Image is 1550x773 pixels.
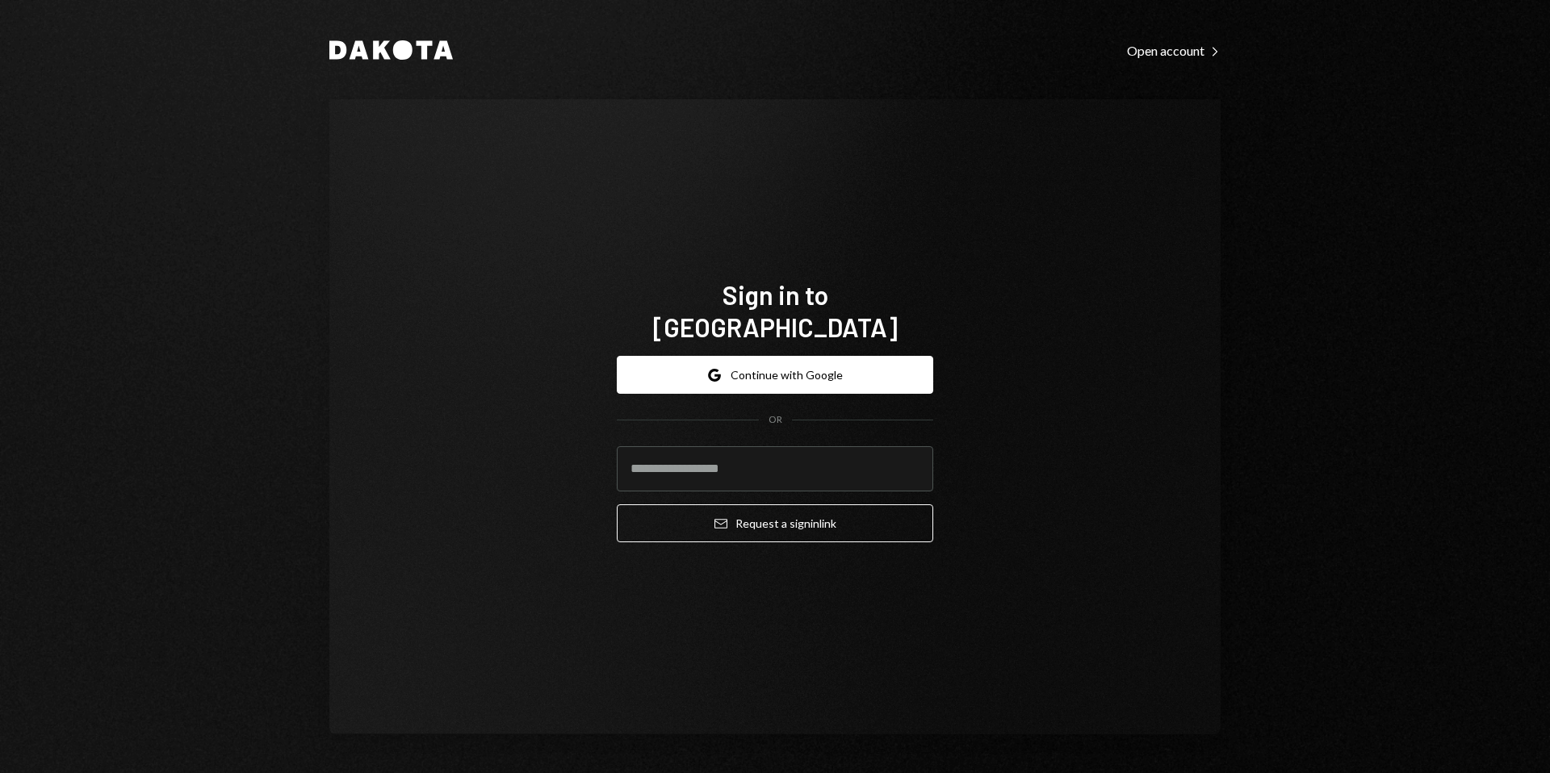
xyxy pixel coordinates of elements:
button: Request a signinlink [617,504,933,542]
button: Continue with Google [617,356,933,394]
div: Open account [1127,43,1221,59]
h1: Sign in to [GEOGRAPHIC_DATA] [617,278,933,343]
a: Open account [1127,41,1221,59]
keeper-lock: Open Keeper Popup [901,459,920,478]
div: OR [769,413,782,427]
